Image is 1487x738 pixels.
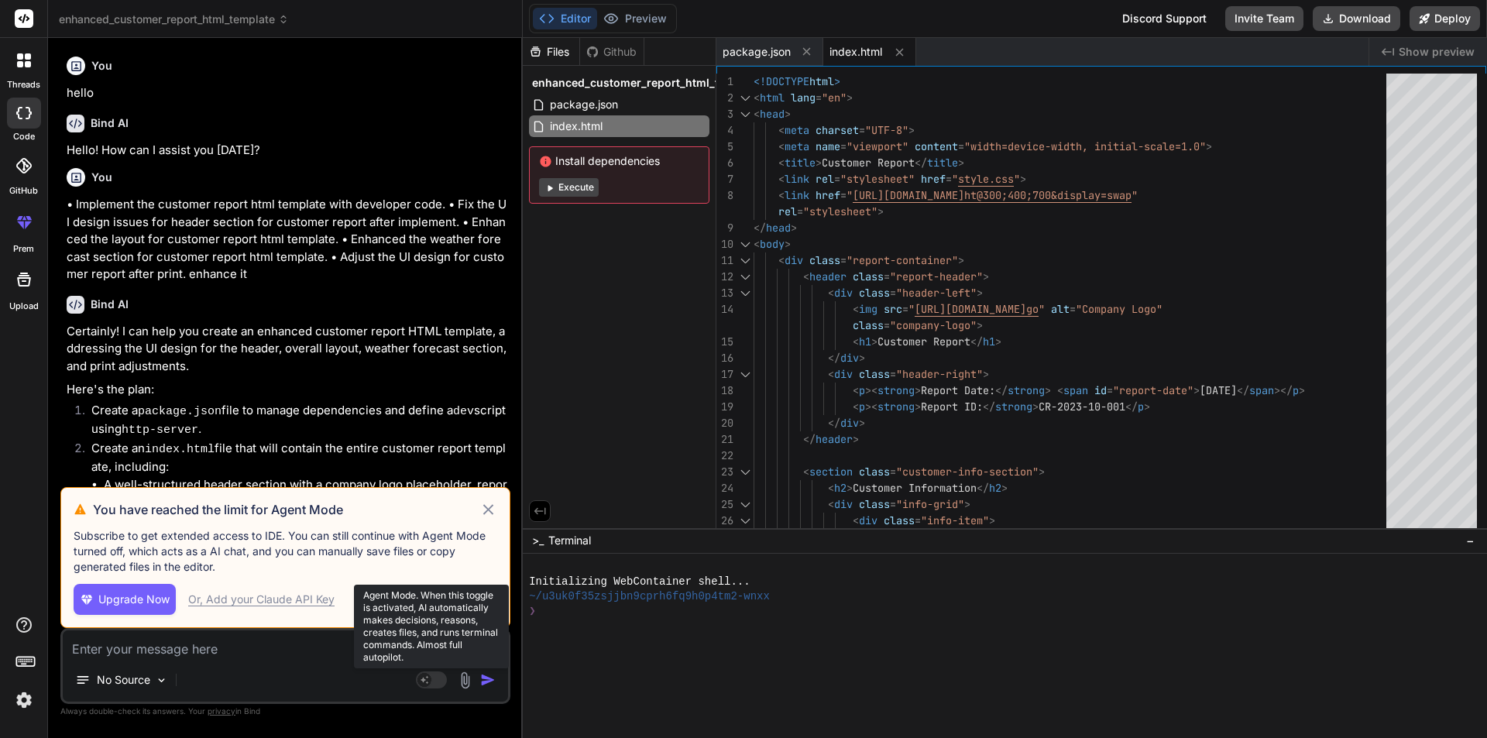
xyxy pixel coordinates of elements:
[927,156,958,170] span: title
[958,156,964,170] span: >
[735,285,755,301] div: Click to collapse the range.
[529,575,750,589] span: Initializing WebContainer shell...
[828,367,834,381] span: <
[816,123,859,137] span: charset
[828,481,834,495] span: <
[754,107,760,121] span: <
[413,671,450,689] button: Agent Mode. When this toggle is activated, AI automatically makes decisions, reasons, creates fil...
[67,142,507,160] p: Hello! How can I assist you [DATE]?
[735,513,755,529] div: Click to collapse the range.
[884,513,915,527] span: class
[791,91,816,105] span: lang
[915,513,921,527] span: =
[716,252,733,269] div: 11
[716,448,733,464] div: 22
[847,139,908,153] span: "viewport"
[548,533,591,548] span: Terminal
[716,431,733,448] div: 21
[921,400,983,414] span: Report ID:
[778,139,785,153] span: <
[840,139,847,153] span: =
[958,172,1014,186] span: style.css
[822,156,915,170] span: Customer Report
[67,84,507,102] p: hello
[785,237,791,251] span: >
[1008,383,1045,397] span: strong
[778,123,785,137] span: <
[828,351,840,365] span: </
[816,432,853,446] span: header
[785,172,809,186] span: link
[754,221,766,235] span: </
[1063,383,1088,397] span: span
[877,383,915,397] span: strong
[480,672,496,688] img: icon
[122,424,198,437] code: http-server
[9,184,38,197] label: GitHub
[1466,533,1475,548] span: −
[1032,400,1039,414] span: >
[188,592,335,607] div: Or, Add your Claude API Key
[853,188,964,202] span: [URL][DOMAIN_NAME]
[1399,44,1475,60] span: Show preview
[797,204,803,218] span: =
[778,253,785,267] span: <
[208,706,235,716] span: privacy
[853,513,859,527] span: <
[828,286,834,300] span: <
[865,400,877,414] span: ><
[716,496,733,513] div: 25
[155,674,168,687] img: Pick Models
[9,300,39,313] label: Upload
[847,91,853,105] span: >
[847,188,853,202] span: "
[884,318,890,332] span: =
[1125,400,1138,414] span: </
[716,366,733,383] div: 17
[958,253,964,267] span: >
[723,44,791,60] span: package.json
[859,351,865,365] span: >
[716,464,733,480] div: 23
[877,335,970,348] span: Customer Report
[859,513,877,527] span: div
[138,405,222,418] code: package.json
[1026,302,1039,316] span: go
[1014,172,1020,186] span: "
[7,78,40,91] label: threads
[74,528,497,575] p: Subscribe to get extended access to IDE. You can still continue with Agent Mode turned off, which...
[548,117,604,136] span: index.html
[890,497,896,511] span: =
[853,269,884,283] span: class
[840,253,847,267] span: =
[523,44,579,60] div: Files
[754,237,760,251] span: <
[921,513,989,527] span: "info-item"
[529,589,770,604] span: ~/u3uk0f35zsjjbn9cprh6fq9h0p4tm2-wnxx
[896,367,983,381] span: "header-right"
[859,465,890,479] span: class
[67,381,507,399] p: Here's the plan:
[834,497,853,511] span: div
[816,139,840,153] span: name
[859,383,865,397] span: p
[877,204,884,218] span: >
[1076,302,1162,316] span: "Company Logo"
[778,156,785,170] span: <
[98,592,170,607] span: Upgrade Now
[91,297,129,312] h6: Bind AI
[995,335,1001,348] span: >
[809,465,853,479] span: section
[785,253,803,267] span: div
[67,323,507,376] p: Certainly! I can help you create an enhanced customer report HTML template, addressing the UI des...
[859,497,890,511] span: class
[952,172,958,186] span: "
[97,672,150,688] p: No Source
[533,8,597,29] button: Editor
[964,497,970,511] span: >
[778,188,785,202] span: <
[716,220,733,236] div: 9
[1138,400,1144,414] span: p
[735,269,755,285] div: Click to collapse the range.
[983,269,989,283] span: >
